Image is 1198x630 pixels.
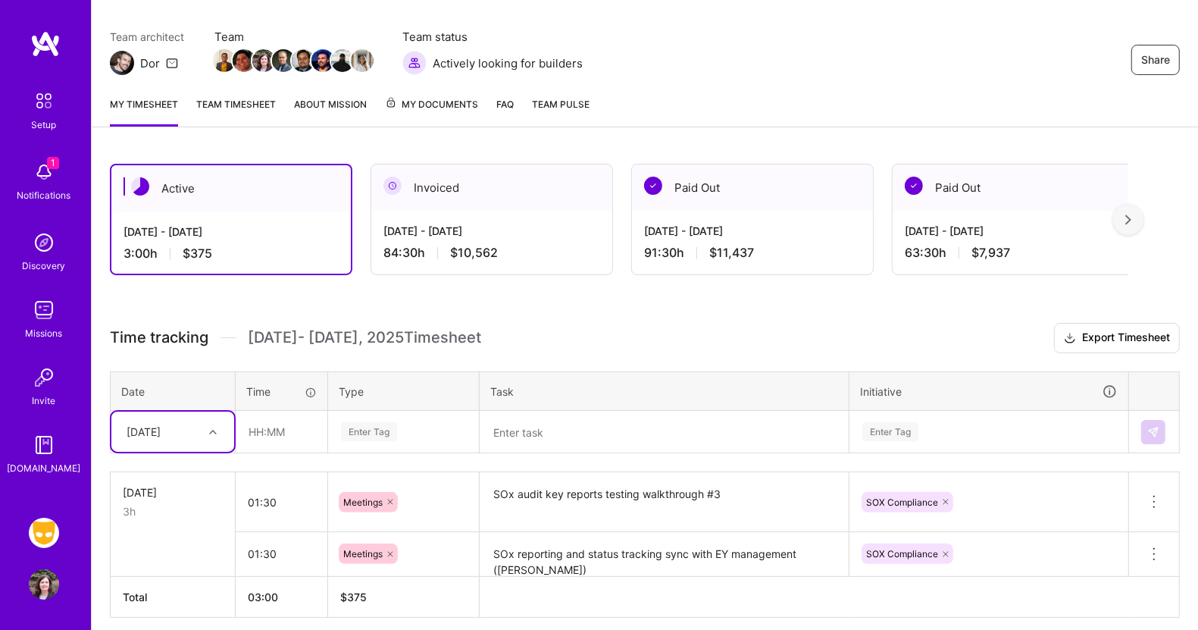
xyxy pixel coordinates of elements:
a: My Documents [385,96,478,127]
div: Dor [140,55,160,71]
input: HH:MM [236,534,327,574]
div: [DATE] [123,484,223,500]
a: Team Member Avatar [313,48,333,74]
button: Share [1131,45,1180,75]
input: HH:MM [236,482,327,522]
th: Type [328,371,480,411]
img: Team Member Avatar [252,49,275,72]
img: Invite [29,362,59,393]
img: logo [30,30,61,58]
a: FAQ [496,96,514,127]
span: Share [1141,52,1170,67]
span: Meetings [343,497,383,508]
div: Discovery [23,258,66,274]
div: 3:00 h [124,246,339,262]
span: [DATE] - [DATE] , 2025 Timesheet [248,328,481,347]
a: Team Member Avatar [293,48,313,74]
div: Time [246,384,317,400]
div: [DOMAIN_NAME] [8,460,81,476]
img: Invoiced [383,177,402,195]
img: Team Member Avatar [213,49,236,72]
img: teamwork [29,295,59,325]
div: 3h [123,503,223,519]
img: User Avatar [29,569,59,600]
button: Export Timesheet [1054,323,1180,353]
img: guide book [29,430,59,460]
div: Notifications [17,187,71,203]
div: Paid Out [632,165,873,211]
th: Date [111,371,236,411]
span: $10,562 [450,245,498,261]
a: Team Member Avatar [352,48,372,74]
a: My timesheet [110,96,178,127]
a: Team Pulse [532,96,590,127]
div: [DATE] - [DATE] [905,223,1121,239]
img: Active [131,177,149,196]
div: 84:30 h [383,245,600,261]
textarea: SOx reporting and status tracking sync with EY management ([PERSON_NAME]) [481,534,847,575]
span: $375 [183,246,212,262]
span: SOX Compliance [866,497,938,508]
div: [DATE] - [DATE] [644,223,861,239]
img: Actively looking for builders [402,51,427,75]
a: Team Member Avatar [254,48,274,74]
img: Team Member Avatar [233,49,255,72]
a: User Avatar [25,569,63,600]
div: Initiative [860,383,1118,400]
img: Paid Out [644,177,662,195]
span: $ 375 [340,591,367,603]
span: Team [214,29,372,45]
th: Task [480,371,849,411]
img: right [1125,215,1131,225]
span: 1 [47,157,59,169]
img: Team Member Avatar [311,49,334,72]
i: icon Mail [166,57,178,69]
div: Invite [33,393,56,409]
span: My Documents [385,96,478,113]
span: $7,937 [971,245,1010,261]
img: Team Architect [110,51,134,75]
a: About Mission [294,96,367,127]
img: Grindr: Data + FE + CyberSecurity + QA [29,518,59,548]
div: 63:30 h [905,245,1121,261]
i: icon Chevron [209,428,217,436]
a: Team Member Avatar [333,48,352,74]
img: Team Member Avatar [272,49,295,72]
i: icon Download [1064,331,1076,346]
img: Paid Out [905,177,923,195]
img: Team Member Avatar [292,49,314,72]
th: 03:00 [236,576,328,617]
th: Total [111,576,236,617]
img: Team Member Avatar [351,49,374,72]
div: [DATE] - [DATE] [383,223,600,239]
div: Missions [26,325,63,341]
img: discovery [29,227,59,258]
img: setup [28,85,60,117]
span: Team Pulse [532,99,590,110]
div: 91:30 h [644,245,861,261]
input: HH:MM [236,412,327,452]
div: Paid Out [893,165,1134,211]
span: Time tracking [110,328,208,347]
span: Actively looking for builders [433,55,583,71]
textarea: SOx audit key reports testing walkthrough #3 [481,474,847,531]
img: bell [29,157,59,187]
span: $11,437 [709,245,754,261]
div: Active [111,165,351,212]
span: Team architect [110,29,184,45]
a: Team Member Avatar [274,48,293,74]
div: Enter Tag [341,420,397,444]
img: Team Member Avatar [331,49,354,72]
img: Submit [1147,426,1159,438]
div: [DATE] - [DATE] [124,224,339,240]
a: Team Member Avatar [234,48,254,74]
div: Invoiced [371,165,612,211]
a: Team timesheet [196,96,276,127]
div: Enter Tag [862,420,918,444]
span: Meetings [343,548,383,559]
div: Setup [32,117,57,133]
div: [DATE] [127,424,161,440]
a: Grindr: Data + FE + CyberSecurity + QA [25,518,63,548]
span: SOX Compliance [866,548,938,559]
span: Team status [402,29,583,45]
